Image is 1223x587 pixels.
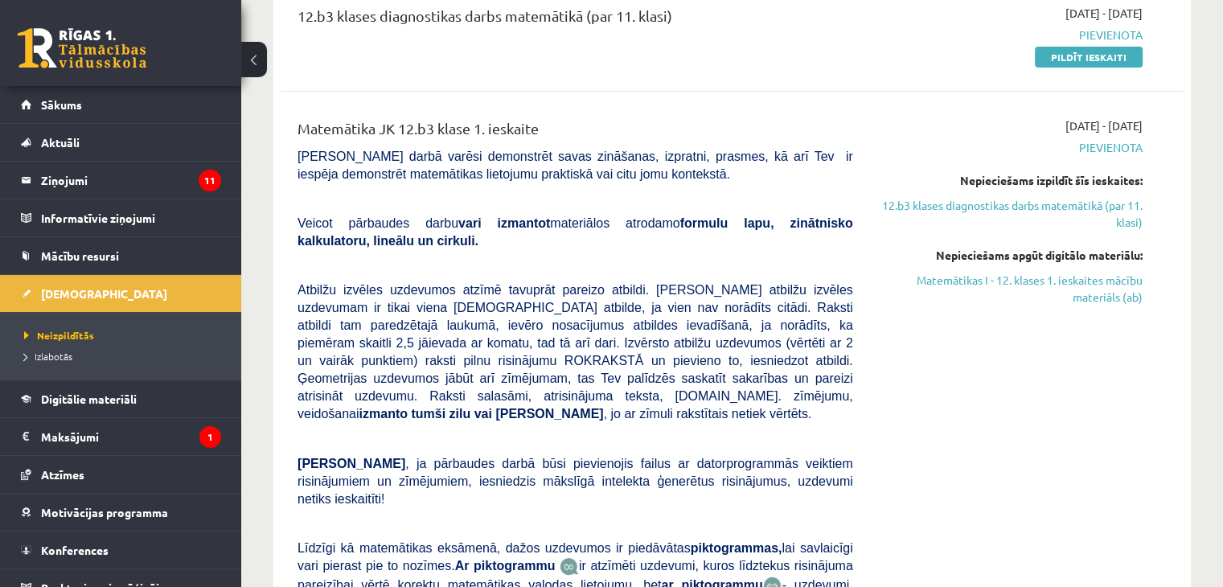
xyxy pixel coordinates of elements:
[24,350,72,363] span: Izlabotās
[877,197,1143,231] a: 12.b3 klases diagnostikas darbs matemātikā (par 11. klasi)
[41,286,167,301] span: [DEMOGRAPHIC_DATA]
[21,456,221,493] a: Atzīmes
[298,216,853,248] span: Veicot pārbaudes darbu materiālos atrodamo
[41,97,82,112] span: Sākums
[41,418,221,455] legend: Maksājumi
[21,124,221,161] a: Aktuāli
[298,457,405,470] span: [PERSON_NAME]
[41,135,80,150] span: Aktuāli
[24,349,225,363] a: Izlabotās
[24,329,94,342] span: Neizpildītās
[21,532,221,569] a: Konferences
[24,328,225,343] a: Neizpildītās
[21,494,221,531] a: Motivācijas programma
[199,170,221,191] i: 11
[1065,5,1143,22] span: [DATE] - [DATE]
[691,541,782,555] b: piktogrammas,
[877,172,1143,189] div: Nepieciešams izpildīt šīs ieskaites:
[21,162,221,199] a: Ziņojumi11
[18,28,146,68] a: Rīgas 1. Tālmācības vidusskola
[877,247,1143,264] div: Nepieciešams apgūt digitālo materiālu:
[560,557,579,576] img: JfuEzvunn4EvwAAAAASUVORK5CYII=
[21,418,221,455] a: Maksājumi1
[199,426,221,448] i: 1
[41,392,137,406] span: Digitālie materiāli
[877,27,1143,43] span: Pievienota
[359,407,408,421] b: izmanto
[41,162,221,199] legend: Ziņojumi
[411,407,603,421] b: tumši zilu vai [PERSON_NAME]
[41,248,119,263] span: Mācību resursi
[41,467,84,482] span: Atzīmes
[21,237,221,274] a: Mācību resursi
[458,216,550,230] b: vari izmantot
[21,275,221,312] a: [DEMOGRAPHIC_DATA]
[298,283,853,421] span: Atbilžu izvēles uzdevumos atzīmē tavuprāt pareizo atbildi. [PERSON_NAME] atbilžu izvēles uzdevuma...
[21,380,221,417] a: Digitālie materiāli
[298,457,853,506] span: , ja pārbaudes darbā būsi pievienojis failus ar datorprogrammās veiktiem risinājumiem un zīmējumi...
[21,86,221,123] a: Sākums
[1065,117,1143,134] span: [DATE] - [DATE]
[877,272,1143,306] a: Matemātikas I - 12. klases 1. ieskaites mācību materiāls (ab)
[41,199,221,236] legend: Informatīvie ziņojumi
[41,505,168,519] span: Motivācijas programma
[21,199,221,236] a: Informatīvie ziņojumi
[298,216,853,248] b: formulu lapu, zinātnisko kalkulatoru, lineālu un cirkuli.
[41,543,109,557] span: Konferences
[455,559,556,573] b: Ar piktogrammu
[298,150,853,181] span: [PERSON_NAME] darbā varēsi demonstrēt savas zināšanas, izpratni, prasmes, kā arī Tev ir iespēja d...
[298,541,853,573] span: Līdzīgi kā matemātikas eksāmenā, dažos uzdevumos ir piedāvātas lai savlaicīgi vari pierast pie to...
[298,5,853,35] div: 12.b3 klases diagnostikas darbs matemātikā (par 11. klasi)
[1035,47,1143,68] a: Pildīt ieskaiti
[877,139,1143,156] span: Pievienota
[298,117,853,147] div: Matemātika JK 12.b3 klase 1. ieskaite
